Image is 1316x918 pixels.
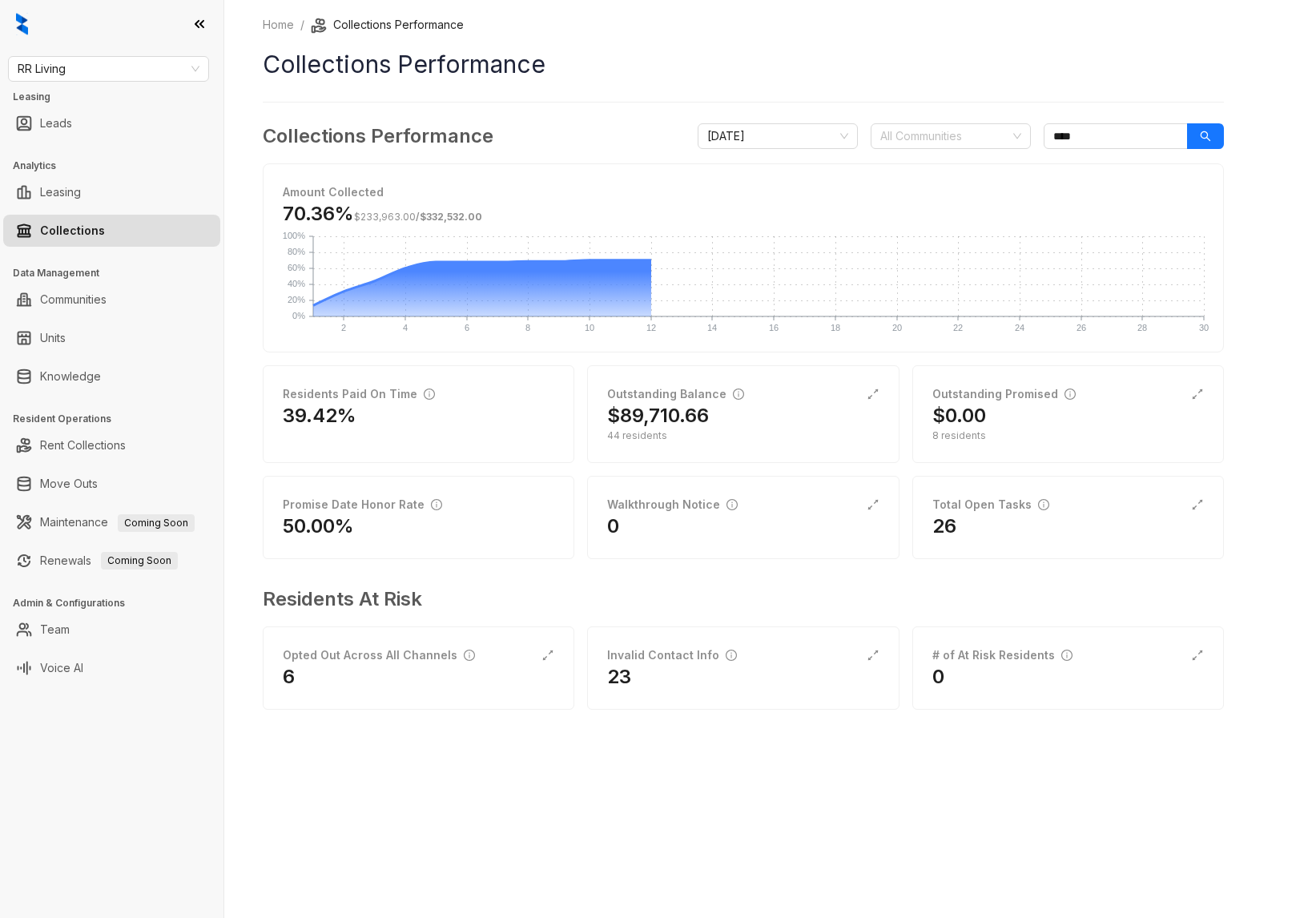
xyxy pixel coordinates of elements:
[260,16,297,34] a: Home
[585,323,594,332] text: 10
[283,513,354,539] h2: 50.00%
[18,57,199,81] span: RR Living
[707,323,717,332] text: 14
[607,513,619,539] h2: 0
[3,614,220,646] li: Team
[1064,389,1076,400] span: info-circle
[3,284,220,316] li: Communities
[769,323,779,332] text: 16
[953,323,963,332] text: 22
[831,323,840,332] text: 18
[3,545,220,577] li: Renewals
[300,16,304,34] li: /
[420,211,482,223] span: $332,532.00
[40,322,66,354] a: Units
[288,263,305,272] text: 60%
[283,646,475,664] div: Opted Out Across All Channels
[40,176,81,208] a: Leasing
[3,322,220,354] li: Units
[867,649,879,662] span: expand-alt
[40,652,83,684] a: Voice AI
[16,13,28,35] img: logo
[1061,650,1073,661] span: info-circle
[40,284,107,316] a: Communities
[607,429,879,443] div: 44 residents
[13,90,223,104] h3: Leasing
[341,323,346,332] text: 2
[292,311,305,320] text: 0%
[607,664,631,690] h2: 23
[932,646,1073,664] div: # of At Risk Residents
[1199,323,1209,332] text: 30
[932,429,1204,443] div: 8 residents
[3,652,220,684] li: Voice AI
[541,649,554,662] span: expand-alt
[726,499,738,510] span: info-circle
[607,496,738,513] div: Walkthrough Notice
[707,124,848,148] span: September 2025
[311,16,464,34] li: Collections Performance
[283,231,305,240] text: 100%
[1191,388,1204,401] span: expand-alt
[3,360,220,393] li: Knowledge
[288,279,305,288] text: 40%
[3,429,220,461] li: Rent Collections
[932,664,944,690] h2: 0
[288,247,305,256] text: 80%
[354,211,416,223] span: $233,963.00
[283,185,384,199] strong: Amount Collected
[867,498,879,511] span: expand-alt
[3,176,220,208] li: Leasing
[1077,323,1086,332] text: 26
[13,266,223,280] h3: Data Management
[40,215,105,247] a: Collections
[932,496,1049,513] div: Total Open Tasks
[1137,323,1147,332] text: 28
[932,513,956,539] h2: 26
[646,323,656,332] text: 12
[40,360,101,393] a: Knowledge
[263,122,493,151] h3: Collections Performance
[283,201,482,227] h3: 70.36%
[607,385,744,403] div: Outstanding Balance
[283,385,435,403] div: Residents Paid On Time
[1191,649,1204,662] span: expand-alt
[13,159,223,173] h3: Analytics
[40,545,178,577] a: RenewalsComing Soon
[263,585,1211,614] h3: Residents At Risk
[354,211,482,223] span: /
[101,552,178,570] span: Coming Soon
[867,388,879,401] span: expand-alt
[118,514,195,532] span: Coming Soon
[733,389,744,400] span: info-circle
[464,650,475,661] span: info-circle
[283,403,356,429] h2: 39.42%
[13,412,223,426] h3: Resident Operations
[283,664,295,690] h2: 6
[1200,131,1211,142] span: search
[40,107,72,139] a: Leads
[1038,499,1049,510] span: info-circle
[932,403,986,429] h2: $0.00
[3,506,220,538] li: Maintenance
[525,323,530,332] text: 8
[726,650,737,661] span: info-circle
[1015,323,1024,332] text: 24
[3,107,220,139] li: Leads
[40,614,70,646] a: Team
[3,215,220,247] li: Collections
[1191,498,1204,511] span: expand-alt
[3,468,220,500] li: Move Outs
[607,646,737,664] div: Invalid Contact Info
[424,389,435,400] span: info-circle
[403,323,408,332] text: 4
[288,295,305,304] text: 20%
[263,46,1224,83] h1: Collections Performance
[40,468,98,500] a: Move Outs
[607,403,709,429] h2: $89,710.66
[13,596,223,610] h3: Admin & Configurations
[431,499,442,510] span: info-circle
[465,323,469,332] text: 6
[283,496,442,513] div: Promise Date Honor Rate
[932,385,1076,403] div: Outstanding Promised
